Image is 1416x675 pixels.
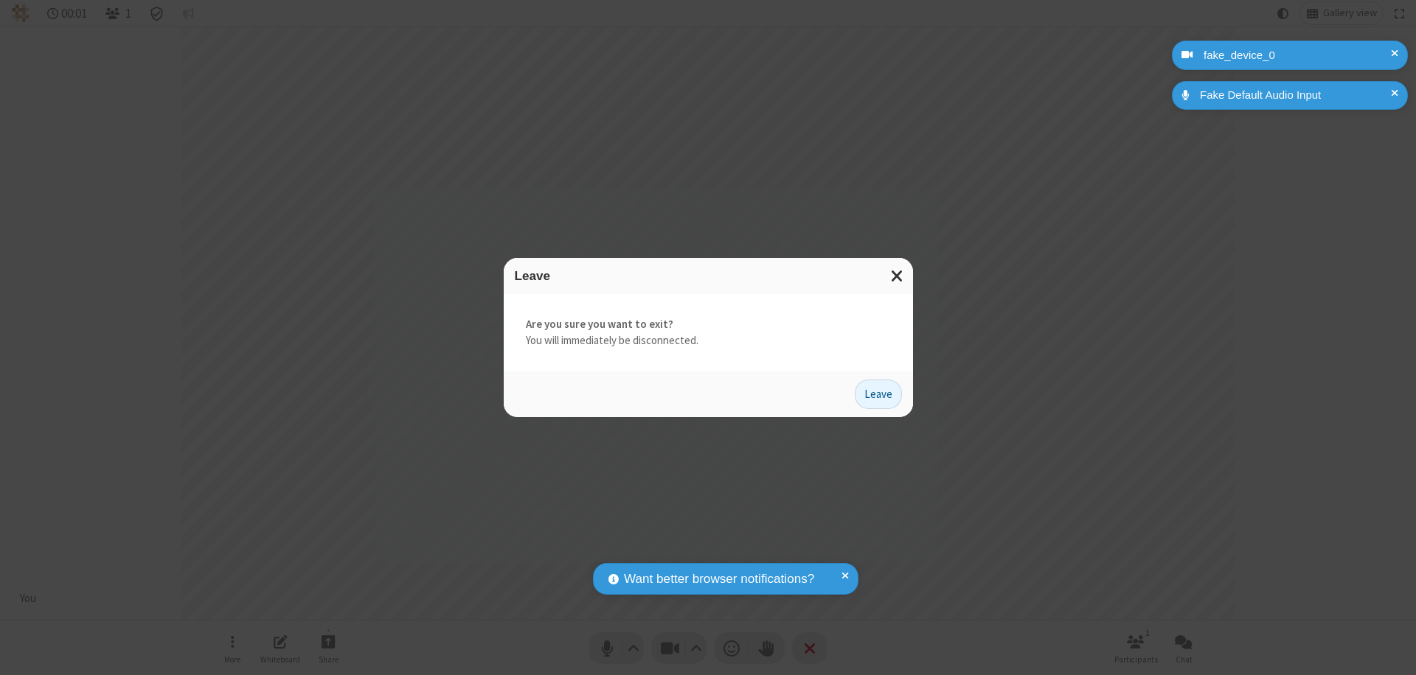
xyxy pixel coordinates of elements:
[526,316,891,333] strong: Are you sure you want to exit?
[1195,87,1397,104] div: Fake Default Audio Input
[515,269,902,283] h3: Leave
[1198,47,1397,64] div: fake_device_0
[882,258,913,294] button: Close modal
[624,570,814,589] span: Want better browser notifications?
[504,294,913,371] div: You will immediately be disconnected.
[855,380,902,409] button: Leave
